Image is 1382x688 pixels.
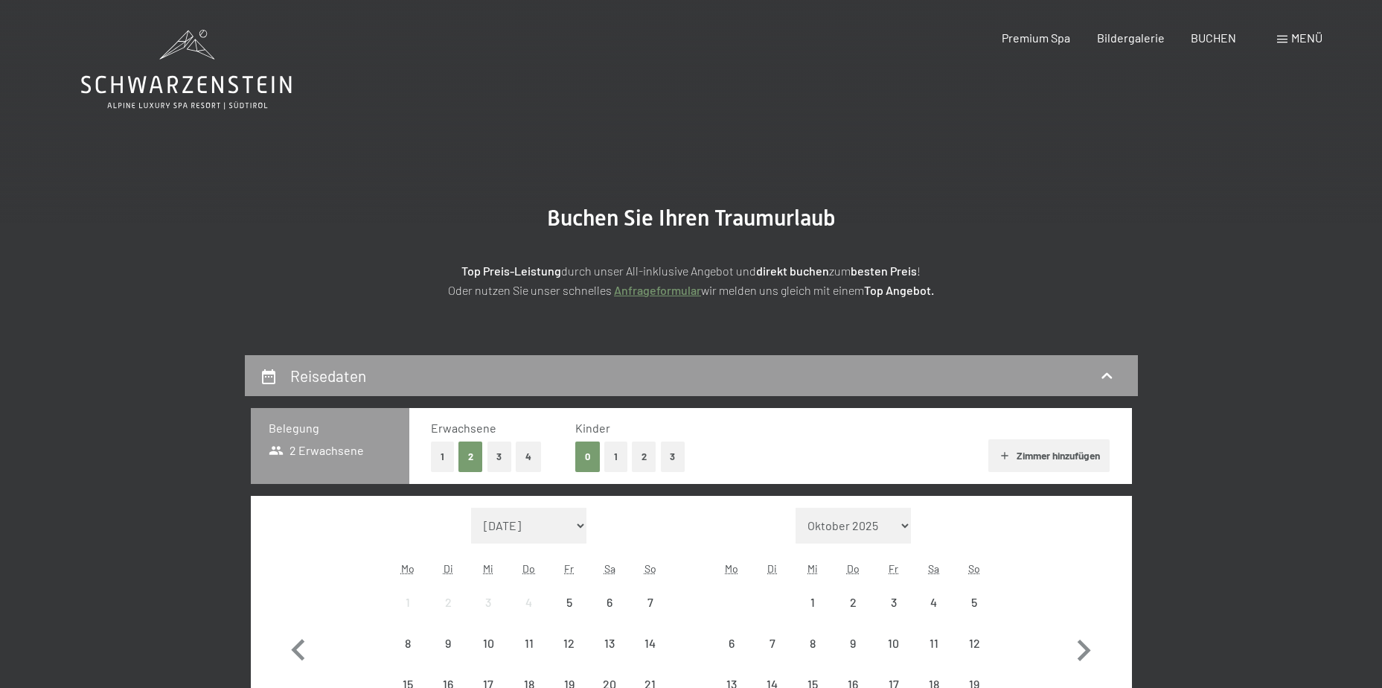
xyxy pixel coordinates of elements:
div: Anreise nicht möglich [468,623,508,663]
div: Anreise nicht möglich [468,582,508,622]
div: Wed Oct 08 2025 [793,623,833,663]
abbr: Freitag [564,562,574,575]
div: Anreise nicht möglich [388,623,428,663]
abbr: Donnerstag [522,562,535,575]
div: 8 [794,637,831,675]
span: Bildergalerie [1097,31,1165,45]
div: 13 [591,637,628,675]
a: BUCHEN [1191,31,1236,45]
div: Sun Sep 07 2025 [630,582,670,622]
a: Premium Spa [1002,31,1070,45]
button: Zimmer hinzufügen [988,439,1110,472]
div: 9 [834,637,871,675]
div: Wed Sep 03 2025 [468,582,508,622]
div: 10 [470,637,507,675]
div: 3 [470,596,507,634]
span: Buchen Sie Ihren Traumurlaub [547,205,836,231]
div: Thu Sep 04 2025 [509,582,549,622]
div: Anreise nicht möglich [914,582,954,622]
div: Tue Oct 07 2025 [752,623,793,663]
div: Fri Sep 12 2025 [549,623,589,663]
button: 1 [431,442,454,472]
div: Sun Oct 05 2025 [954,582,994,622]
div: Thu Sep 11 2025 [509,623,549,663]
div: 9 [429,637,467,675]
p: durch unser All-inklusive Angebot und zum ! Oder nutzen Sie unser schnelles wir melden uns gleich... [319,261,1063,299]
abbr: Sonntag [968,562,980,575]
div: Wed Oct 01 2025 [793,582,833,622]
strong: besten Preis [851,264,917,278]
button: 3 [661,442,685,472]
abbr: Montag [401,562,415,575]
div: 6 [591,596,628,634]
div: 6 [713,637,750,675]
div: 2 [834,596,871,634]
div: Sun Oct 12 2025 [954,623,994,663]
div: 12 [956,637,993,675]
div: 2 [429,596,467,634]
abbr: Sonntag [644,562,656,575]
div: 5 [956,596,993,634]
button: 4 [516,442,541,472]
div: Anreise nicht möglich [428,623,468,663]
div: 14 [631,637,668,675]
abbr: Samstag [928,562,939,575]
div: Mon Sep 08 2025 [388,623,428,663]
div: Anreise nicht möglich [833,623,873,663]
div: Fri Oct 10 2025 [873,623,913,663]
div: Anreise nicht möglich [589,582,630,622]
div: Anreise nicht möglich [752,623,793,663]
abbr: Mittwoch [807,562,818,575]
div: Anreise nicht möglich [711,623,752,663]
h2: Reisedaten [290,366,366,385]
button: 1 [604,442,627,472]
abbr: Samstag [604,562,615,575]
div: Fri Sep 05 2025 [549,582,589,622]
span: Kinder [575,421,610,435]
div: 8 [389,637,426,675]
div: Anreise nicht möglich [954,582,994,622]
div: 3 [874,596,912,634]
abbr: Donnerstag [847,562,860,575]
strong: direkt buchen [756,264,829,278]
div: Anreise nicht möglich [793,623,833,663]
abbr: Dienstag [767,562,777,575]
div: Anreise nicht möglich [388,582,428,622]
div: Anreise nicht möglich [873,623,913,663]
span: 2 Erwachsene [269,442,365,459]
div: Anreise nicht möglich [509,582,549,622]
div: Sun Sep 14 2025 [630,623,670,663]
a: Anfrageformular [614,283,701,297]
strong: Top Preis-Leistung [461,264,561,278]
abbr: Dienstag [444,562,453,575]
h3: Belegung [269,420,391,436]
div: 12 [551,637,588,675]
div: Thu Oct 09 2025 [833,623,873,663]
div: Anreise nicht möglich [509,623,549,663]
div: 4 [511,596,548,634]
div: 10 [874,637,912,675]
div: Anreise nicht möglich [833,582,873,622]
div: Anreise nicht möglich [793,582,833,622]
div: Anreise nicht möglich [873,582,913,622]
button: 2 [632,442,656,472]
abbr: Mittwoch [483,562,493,575]
abbr: Freitag [889,562,898,575]
div: Anreise nicht möglich [914,623,954,663]
div: Anreise nicht möglich [954,623,994,663]
span: Menü [1291,31,1322,45]
button: 3 [487,442,512,472]
div: 4 [915,596,953,634]
div: Sat Oct 04 2025 [914,582,954,622]
div: Tue Sep 09 2025 [428,623,468,663]
abbr: Montag [725,562,738,575]
span: Erwachsene [431,421,496,435]
div: Sat Oct 11 2025 [914,623,954,663]
div: 1 [794,596,831,634]
div: 11 [511,637,548,675]
strong: Top Angebot. [864,283,934,297]
div: 7 [631,596,668,634]
div: 1 [389,596,426,634]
